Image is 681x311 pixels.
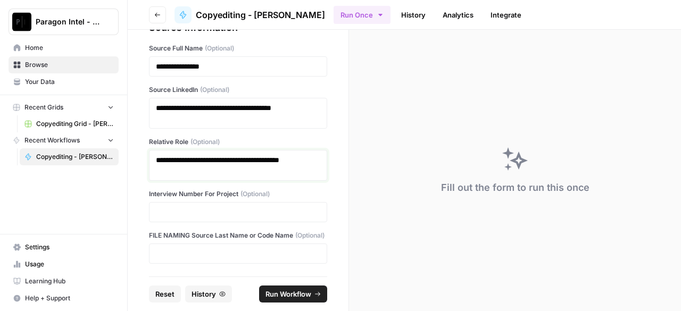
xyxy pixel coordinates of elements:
[149,231,327,240] label: FILE NAMING Source Last Name or Code Name
[436,6,480,23] a: Analytics
[205,44,234,53] span: (Optional)
[25,242,114,252] span: Settings
[185,285,232,302] button: History
[175,6,325,23] a: Copyediting - [PERSON_NAME]
[9,73,119,90] a: Your Data
[295,231,325,240] span: (Optional)
[9,273,119,290] a: Learning Hub
[25,293,114,303] span: Help + Support
[25,43,114,53] span: Home
[190,137,220,147] span: (Optional)
[24,136,80,145] span: Recent Workflows
[484,6,528,23] a: Integrate
[334,6,391,24] button: Run Once
[149,189,327,199] label: Interview Number For Project
[265,289,311,299] span: Run Workflow
[149,137,327,147] label: Relative Role
[9,132,119,148] button: Recent Workflows
[395,6,432,23] a: History
[9,256,119,273] a: Usage
[25,77,114,87] span: Your Data
[25,259,114,269] span: Usage
[200,85,229,95] span: (Optional)
[9,99,119,115] button: Recent Grids
[192,289,216,299] span: History
[36,152,114,162] span: Copyediting - [PERSON_NAME]
[9,9,119,35] button: Workspace: Paragon Intel - Copyediting
[149,285,181,302] button: Reset
[24,103,63,112] span: Recent Grids
[196,9,325,21] span: Copyediting - [PERSON_NAME]
[149,85,327,95] label: Source LinkedIn
[20,115,119,132] a: Copyediting Grid - [PERSON_NAME]
[9,56,119,73] a: Browse
[441,180,589,195] div: Fill out the form to run this once
[9,239,119,256] a: Settings
[149,44,327,53] label: Source Full Name
[240,189,270,199] span: (Optional)
[20,148,119,165] a: Copyediting - [PERSON_NAME]
[25,60,114,70] span: Browse
[155,289,175,299] span: Reset
[36,119,114,129] span: Copyediting Grid - [PERSON_NAME]
[12,12,31,31] img: Paragon Intel - Copyediting Logo
[9,290,119,307] button: Help + Support
[259,285,327,302] button: Run Workflow
[36,16,100,27] span: Paragon Intel - Copyediting
[9,39,119,56] a: Home
[25,276,114,286] span: Learning Hub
